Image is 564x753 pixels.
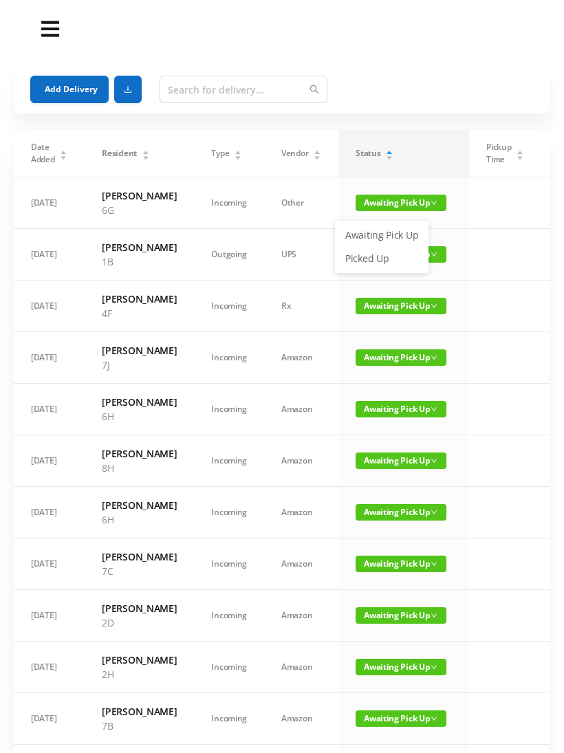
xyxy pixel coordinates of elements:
[114,76,142,103] button: icon: download
[102,704,177,719] h6: [PERSON_NAME]
[60,154,67,158] i: icon: caret-down
[14,229,85,281] td: [DATE]
[517,154,524,158] i: icon: caret-down
[102,667,177,681] p: 2H
[14,384,85,435] td: [DATE]
[31,141,55,166] span: Date Added
[102,512,177,527] p: 6H
[264,642,338,693] td: Amazon
[194,642,264,693] td: Incoming
[235,154,242,158] i: icon: caret-down
[264,384,338,435] td: Amazon
[142,149,150,157] div: Sort
[264,177,338,229] td: Other
[102,564,177,578] p: 7C
[234,149,242,157] div: Sort
[102,549,177,564] h6: [PERSON_NAME]
[385,149,393,157] div: Sort
[431,715,437,722] i: icon: down
[142,149,149,153] i: icon: caret-up
[314,149,321,153] i: icon: caret-up
[516,149,524,157] div: Sort
[102,203,177,217] p: 6G
[235,149,242,153] i: icon: caret-up
[14,487,85,538] td: [DATE]
[102,292,177,306] h6: [PERSON_NAME]
[356,659,446,675] span: Awaiting Pick Up
[194,538,264,590] td: Incoming
[486,141,511,166] span: Pickup Time
[356,401,446,417] span: Awaiting Pick Up
[60,149,67,153] i: icon: caret-up
[14,590,85,642] td: [DATE]
[386,149,393,153] i: icon: caret-up
[356,147,380,160] span: Status
[59,149,67,157] div: Sort
[142,154,149,158] i: icon: caret-down
[356,349,446,366] span: Awaiting Pick Up
[194,281,264,332] td: Incoming
[194,177,264,229] td: Incoming
[211,147,229,160] span: Type
[14,642,85,693] td: [DATE]
[264,281,338,332] td: Rx
[102,461,177,475] p: 8H
[194,693,264,745] td: Incoming
[194,590,264,642] td: Incoming
[356,195,446,211] span: Awaiting Pick Up
[431,457,437,464] i: icon: down
[102,188,177,203] h6: [PERSON_NAME]
[102,498,177,512] h6: [PERSON_NAME]
[264,332,338,384] td: Amazon
[310,85,319,94] i: icon: search
[102,306,177,320] p: 4F
[14,435,85,487] td: [DATE]
[356,556,446,572] span: Awaiting Pick Up
[431,612,437,619] i: icon: down
[264,538,338,590] td: Amazon
[14,693,85,745] td: [DATE]
[431,303,437,309] i: icon: down
[431,560,437,567] i: icon: down
[314,154,321,158] i: icon: caret-down
[264,590,338,642] td: Amazon
[386,154,393,158] i: icon: caret-down
[194,229,264,281] td: Outgoing
[102,395,177,409] h6: [PERSON_NAME]
[194,487,264,538] td: Incoming
[30,76,109,103] button: Add Delivery
[264,435,338,487] td: Amazon
[281,147,308,160] span: Vendor
[337,224,426,246] a: Awaiting Pick Up
[102,653,177,667] h6: [PERSON_NAME]
[14,538,85,590] td: [DATE]
[313,149,321,157] div: Sort
[102,601,177,615] h6: [PERSON_NAME]
[160,76,327,103] input: Search for delivery...
[14,332,85,384] td: [DATE]
[102,615,177,630] p: 2D
[356,452,446,469] span: Awaiting Pick Up
[431,199,437,206] i: icon: down
[102,409,177,424] p: 6H
[431,354,437,361] i: icon: down
[102,254,177,269] p: 1B
[194,435,264,487] td: Incoming
[431,251,437,258] i: icon: down
[194,384,264,435] td: Incoming
[14,177,85,229] td: [DATE]
[264,487,338,538] td: Amazon
[356,710,446,727] span: Awaiting Pick Up
[102,446,177,461] h6: [PERSON_NAME]
[356,504,446,521] span: Awaiting Pick Up
[102,358,177,372] p: 7J
[337,248,426,270] a: Picked Up
[431,406,437,413] i: icon: down
[356,298,446,314] span: Awaiting Pick Up
[356,607,446,624] span: Awaiting Pick Up
[264,693,338,745] td: Amazon
[264,229,338,281] td: UPS
[431,509,437,516] i: icon: down
[102,719,177,733] p: 7B
[102,147,137,160] span: Resident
